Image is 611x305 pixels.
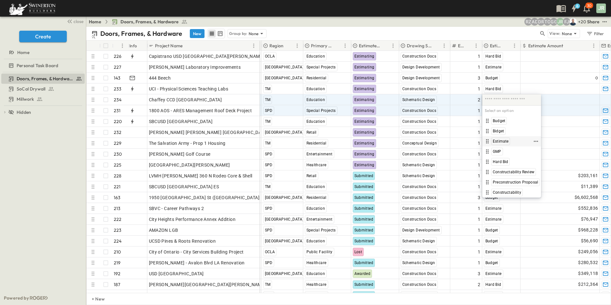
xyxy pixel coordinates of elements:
[306,217,333,222] span: Entertainment
[89,19,101,25] a: Home
[563,18,570,26] div: Francisco J. Sanchez (frsanchez@swinerton.com)
[306,163,327,167] span: Healthcare
[265,141,271,145] span: TM
[354,98,375,102] span: Estimating
[114,194,121,201] p: 163
[485,282,501,287] span: Hard Bid
[354,54,375,59] span: Estimating
[265,206,273,211] span: SPD
[114,281,120,288] p: 187
[114,260,121,266] p: 219
[478,118,480,125] span: 1
[149,129,268,136] span: [PERSON_NAME] [PERSON_NAME] [GEOGRAPHIC_DATA]
[306,184,325,189] span: Education
[586,30,604,37] div: Filter
[17,96,34,102] span: Millwork
[354,76,375,80] span: Estimating
[149,173,252,179] span: LVMH [PERSON_NAME] 360 N Rodeo Core & Shell
[490,43,502,49] p: Estimate Type
[544,18,551,26] div: Travis Osterloh (travis.osterloh@swinerton.com)
[485,195,498,200] span: Budget
[478,227,480,233] span: 1
[354,87,375,91] span: Estimating
[402,130,437,135] span: Construction Docs
[265,250,275,254] span: OCLA
[354,119,375,124] span: Estimating
[306,119,325,124] span: Education
[149,97,222,103] span: Chaffey CCD [GEOGRAPHIC_DATA]
[334,42,341,49] button: Sort
[478,86,480,92] span: 1
[528,43,563,49] p: Estimate Amount
[458,43,464,49] p: Estimate Round
[402,271,437,276] span: Construction Docs
[493,169,534,175] span: Constructability Review
[114,64,121,70] p: 227
[1,84,85,94] div: SoCal Drywalltest
[524,18,532,26] div: Robert Zeilinger (robert.zeilinger@swinerton.com)
[114,97,122,103] p: 234
[581,215,598,223] span: $76,947
[493,190,521,195] span: Constructability
[1,74,83,83] a: Doors, Frames, & Hardware
[114,75,121,81] p: 143
[578,270,598,277] span: $349,118
[581,237,598,245] span: $56,690
[402,54,437,59] span: Construction Docs
[354,195,374,200] span: Submitted
[565,42,572,49] button: Sort
[269,43,283,49] p: Region
[402,119,437,124] span: Construction Docs
[306,239,325,243] span: Education
[149,216,236,223] span: City Heights Performance Annex Addition
[483,168,540,176] div: Constructability Review
[483,158,540,166] div: Hard Bid
[114,107,121,114] p: 231
[306,87,325,91] span: Education
[578,172,598,179] span: $203,161
[402,174,435,178] span: Schematic Design
[119,42,126,50] button: Menu
[265,184,271,189] span: TM
[402,195,437,200] span: Construction Docs
[478,151,480,157] span: 1
[493,139,508,144] span: Estimate
[306,54,325,59] span: Education
[149,292,223,299] span: [PERSON_NAME] Health Suite 1201
[483,148,540,155] div: GMP
[265,217,304,222] span: [GEOGRAPHIC_DATA]
[1,84,83,93] a: SoCal Drywall
[402,282,437,287] span: Construction Docs
[354,228,374,232] span: Submitted
[114,162,122,168] p: 225
[114,205,121,212] p: 213
[402,228,440,232] span: Design Development
[578,281,598,288] span: $212,364
[354,163,375,167] span: Estimating
[531,18,538,26] div: Alyssa De Robertis (aderoberti@swinerton.com)
[265,174,273,178] span: SPD
[511,42,518,50] button: Menu
[562,30,572,37] p: None
[306,282,327,287] span: Healthcare
[485,217,502,222] span: Estimate
[493,180,538,185] span: Preconstruction Proposal
[402,261,435,265] span: Schematic Design
[265,261,273,265] span: SPD
[149,281,266,288] span: [PERSON_NAME][GEOGRAPHIC_DATA][PERSON_NAME]
[485,271,502,276] span: Estimate
[478,107,480,114] span: 1
[1,95,83,104] a: Millwork
[149,205,204,212] span: SBVC - Career Pathways 2
[354,239,374,243] span: Submitted
[149,260,245,266] span: [PERSON_NAME] - Avalon Blvd LA Renovation
[207,29,225,38] div: table view
[478,216,480,223] span: 1
[306,250,333,254] span: Public Facility
[19,31,67,42] button: Create
[120,19,179,25] span: Doors, Frames, & Hardware
[402,98,435,102] span: Schematic Design
[354,206,374,211] span: Submitted
[354,217,374,222] span: Submitted
[216,30,224,37] button: kanban view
